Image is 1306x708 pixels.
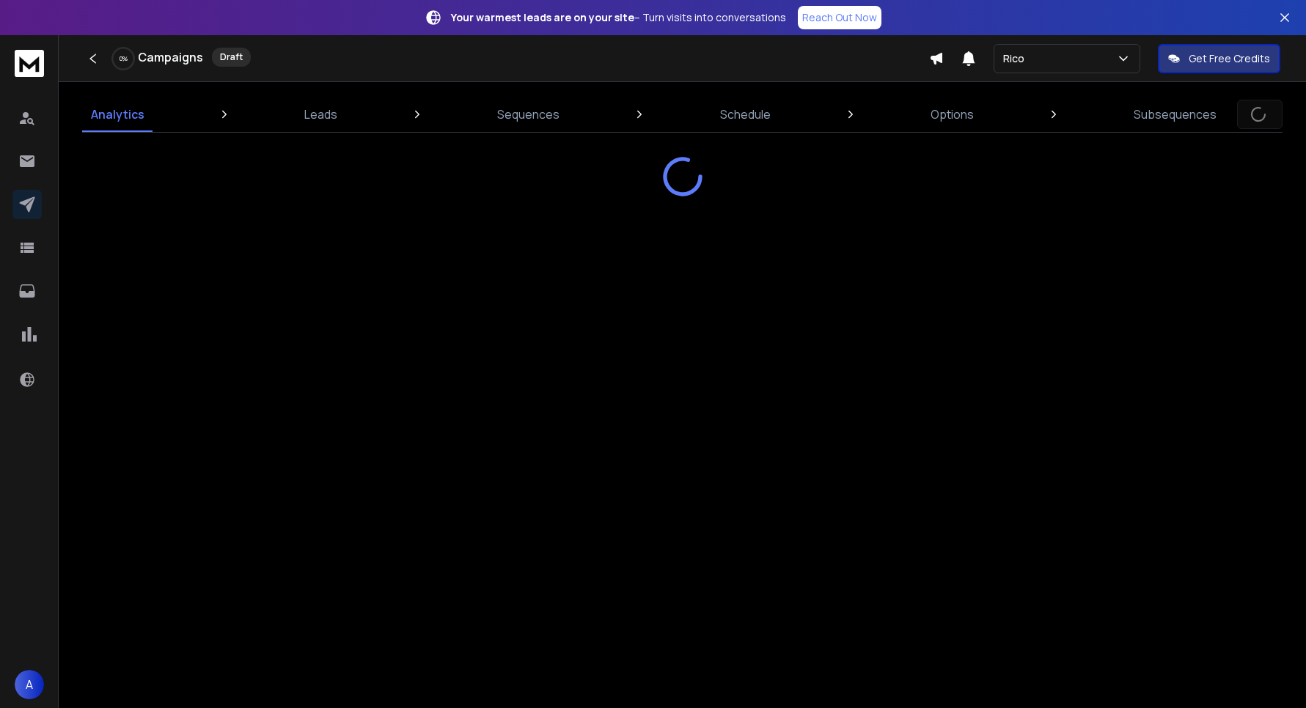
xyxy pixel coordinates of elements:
button: A [15,670,44,699]
a: Schedule [711,97,779,132]
p: 0 % [120,54,128,63]
p: Get Free Credits [1189,51,1270,66]
p: Schedule [720,106,771,123]
a: Subsequences [1125,97,1225,132]
p: – Turn visits into conversations [451,10,786,25]
a: Leads [296,97,346,132]
p: Analytics [91,106,144,123]
p: Options [931,106,974,123]
img: logo [15,50,44,77]
p: Subsequences [1134,106,1217,123]
h1: Campaigns [138,48,203,66]
p: Leads [304,106,337,123]
p: Sequences [497,106,560,123]
a: Options [922,97,983,132]
a: Analytics [82,97,153,132]
a: Sequences [488,97,568,132]
p: Rico [1003,51,1030,66]
a: Reach Out Now [798,6,881,29]
p: Reach Out Now [802,10,877,25]
strong: Your warmest leads are on your site [451,10,634,24]
div: Draft [212,48,251,67]
button: Get Free Credits [1158,44,1280,73]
